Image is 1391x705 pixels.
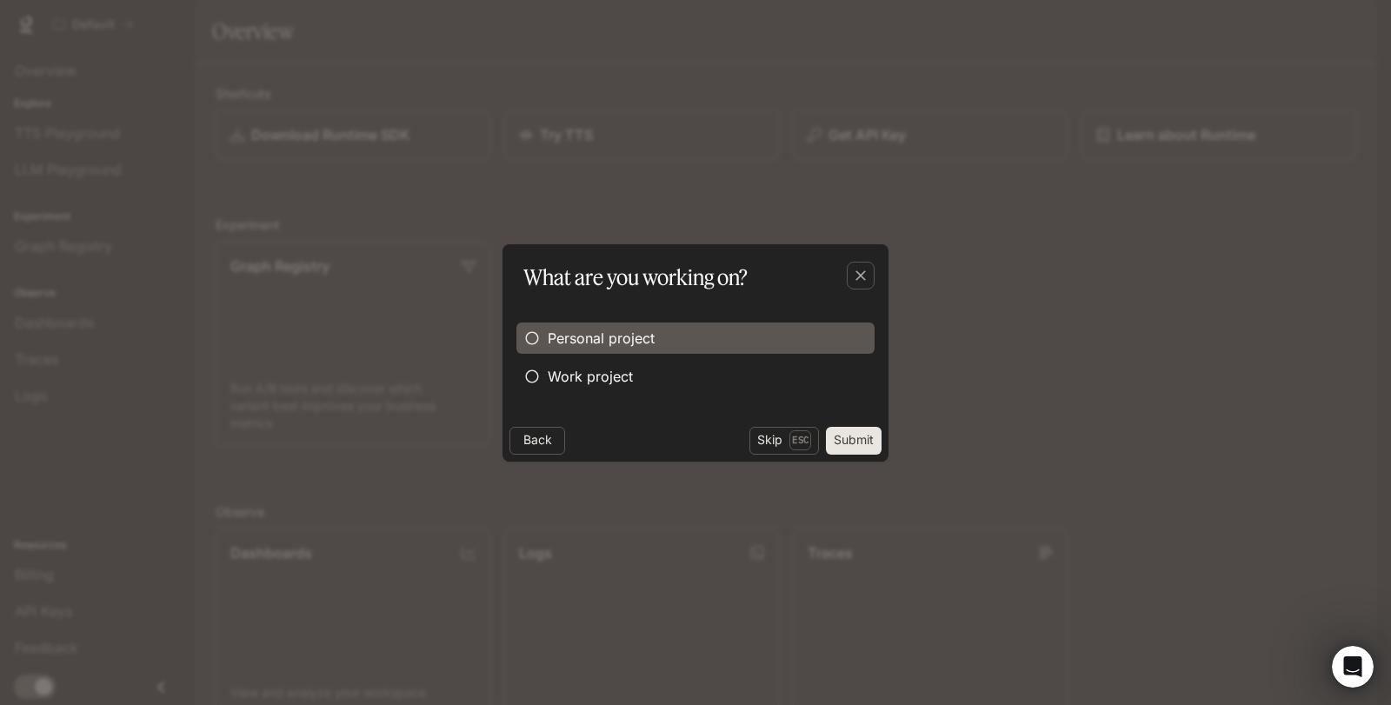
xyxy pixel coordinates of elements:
p: What are you working on? [523,262,748,293]
button: Submit [826,427,882,455]
button: SkipEsc [749,427,819,455]
p: Esc [789,430,811,449]
button: Back [509,427,565,455]
span: Personal project [548,328,655,349]
iframe: Intercom live chat [1332,646,1374,688]
span: Work project [548,366,633,387]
